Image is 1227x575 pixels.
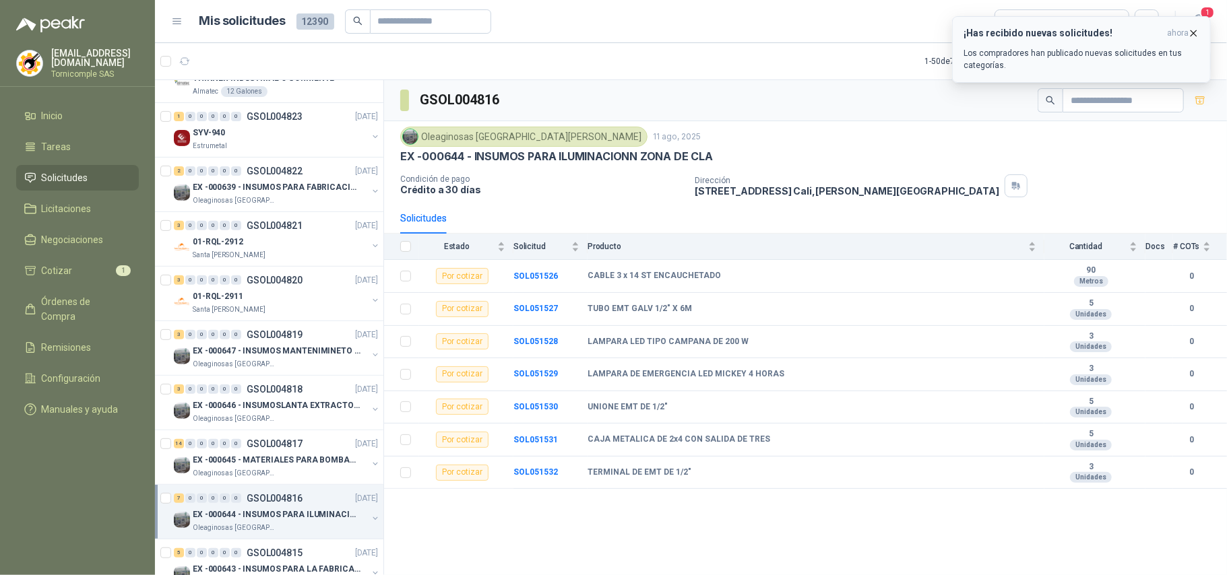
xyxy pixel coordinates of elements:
b: SOL051526 [513,271,558,281]
b: 5 [1044,397,1137,407]
div: Unidades [1070,407,1112,417]
div: 0 [220,548,230,557]
div: 0 [185,275,195,285]
div: 0 [220,166,230,176]
img: Logo peakr [16,16,85,32]
img: Company Logo [174,130,190,146]
p: EX -000645 - MATERIALES PARA BOMBAS STANDBY PLANTA [193,454,360,467]
p: 01-RQL-2911 [193,290,243,303]
p: Santa [PERSON_NAME] [193,250,265,261]
b: LAMPARA DE EMERGENCIA LED MICKEY 4 HORAS [588,369,784,380]
span: ahora [1167,28,1189,39]
span: Licitaciones [42,201,92,216]
p: GSOL004821 [247,221,303,230]
div: Por cotizar [436,333,489,349]
b: TUBO EMT GALV 1/2" X 6M [588,304,692,314]
div: 0 [208,330,218,339]
b: 5 [1044,298,1137,309]
b: SOL051527 [513,304,558,313]
b: UNIONE EMT DE 1/2" [588,402,668,413]
a: Inicio [16,103,139,129]
p: Oleaginosas [GEOGRAPHIC_DATA][PERSON_NAME] [193,522,278,533]
th: Solicitud [513,234,588,260]
p: Oleaginosas [GEOGRAPHIC_DATA][PERSON_NAME] [193,413,278,424]
div: Solicitudes [400,211,447,226]
a: SOL051528 [513,337,558,346]
div: 0 [197,166,207,176]
a: SOL051531 [513,435,558,444]
a: 14 0 0 0 0 0 GSOL004817[DATE] Company LogoEX -000645 - MATERIALES PARA BOMBAS STANDBY PLANTAOleag... [174,436,381,479]
div: Por cotizar [436,432,489,448]
p: GSOL004818 [247,384,303,394]
b: 0 [1173,401,1211,413]
div: 0 [197,112,207,121]
b: SOL051530 [513,402,558,411]
div: 0 [208,221,218,230]
p: GSOL004820 [247,275,303,285]
div: 0 [185,330,195,339]
p: [STREET_ADDRESS] Cali , [PERSON_NAME][GEOGRAPHIC_DATA] [695,185,999,197]
th: # COTs [1173,234,1227,260]
p: Condición de pago [400,174,684,184]
div: 0 [231,384,241,394]
div: 0 [185,166,195,176]
div: 0 [197,275,207,285]
b: 3 [1044,331,1137,342]
p: [DATE] [355,492,378,505]
img: Company Logo [174,294,190,310]
div: 0 [208,439,218,448]
div: 3 [174,221,184,230]
b: 0 [1173,368,1211,380]
div: 5 [174,548,184,557]
div: 0 [220,384,230,394]
div: 0 [220,221,230,230]
div: 0 [231,494,241,503]
div: 7 [174,494,184,503]
p: EX -000639 - INSUMOS PARA FABRICACION DE MALLA TAM [193,181,360,194]
a: 1 0 0 0 0 0 GSOL004823[DATE] Company LogoSYV-940Estrumetal [174,108,381,151]
div: 1 [174,112,184,121]
p: GSOL004816 [247,494,303,503]
p: [DATE] [355,329,378,341]
img: Company Logo [174,75,190,92]
p: Tornicomple SAS [51,70,139,78]
span: # COTs [1173,242,1200,251]
a: Negociaciones [16,227,139,252]
th: Cantidad [1044,234,1145,260]
div: Por cotizar [436,268,489,284]
img: Company Logo [174,239,190,255]
div: 0 [231,275,241,285]
p: [DATE] [355,438,378,450]
img: Company Logo [174,512,190,528]
div: 0 [185,548,195,557]
div: 1 - 50 de 7805 [924,50,1012,72]
span: search [353,16,363,26]
div: 14 [174,439,184,448]
span: Configuración [42,371,101,386]
div: 0 [220,275,230,285]
b: 3 [1044,462,1137,473]
span: Órdenes de Compra [42,294,126,324]
p: [DATE] [355,165,378,178]
h1: Mis solicitudes [199,11,286,31]
p: Estrumetal [193,141,227,151]
img: Company Logo [403,129,418,144]
p: EX -000647 - INSUMOS MANTENIMINETO MECANICO [193,345,360,358]
div: Unidades [1070,341,1112,352]
div: 3 [174,275,184,285]
a: SOL051532 [513,467,558,477]
b: CABLE 3 x 14 ST ENCAUCHETADO [588,271,721,281]
a: Configuración [16,366,139,391]
a: SOL051529 [513,369,558,378]
div: 0 [208,112,218,121]
a: Solicitudes [16,165,139,191]
span: Negociaciones [42,232,104,247]
div: 0 [197,439,207,448]
div: Por cotizar [436,366,489,382]
div: Unidades [1070,374,1112,385]
span: Producto [588,242,1026,251]
span: Solicitudes [42,170,88,185]
div: 12 Galones [221,86,268,97]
